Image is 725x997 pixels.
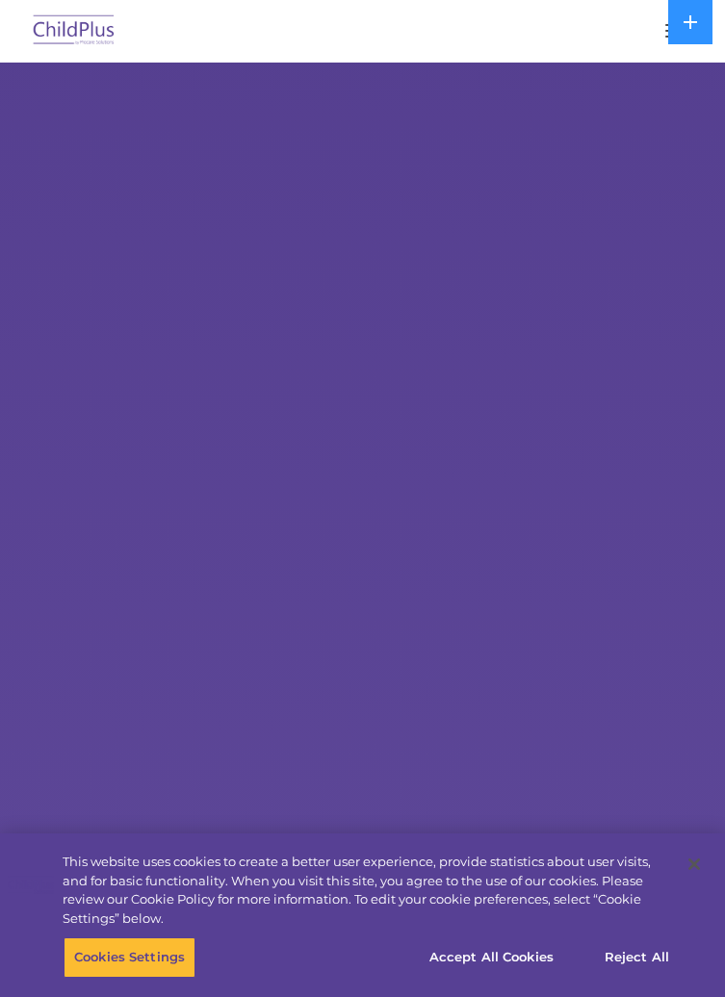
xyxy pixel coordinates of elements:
[419,937,564,978] button: Accept All Cookies
[29,9,119,54] img: ChildPlus by Procare Solutions
[63,853,673,928] div: This website uses cookies to create a better user experience, provide statistics about user visit...
[673,843,715,885] button: Close
[64,937,195,978] button: Cookies Settings
[577,937,697,978] button: Reject All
